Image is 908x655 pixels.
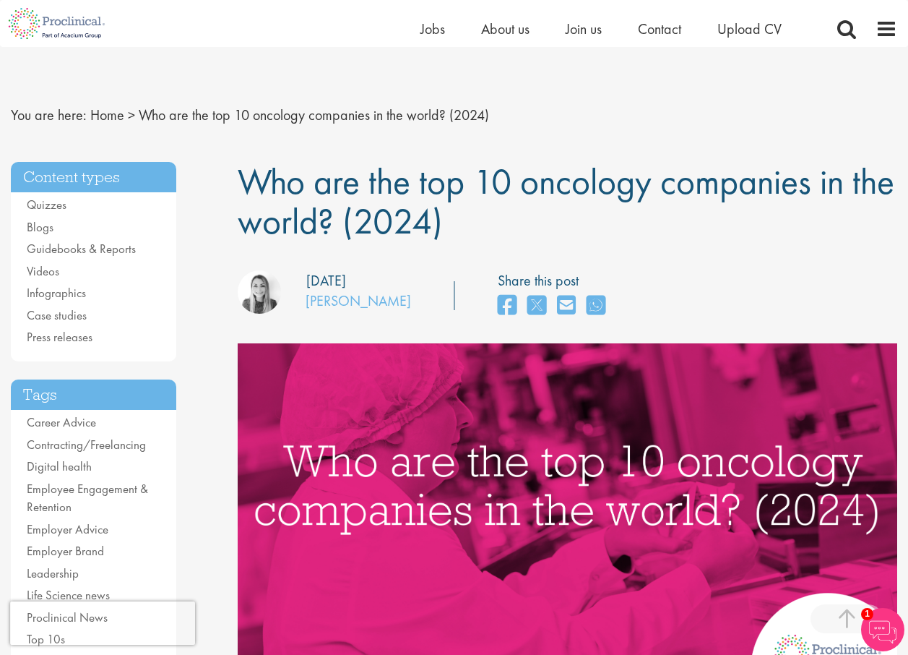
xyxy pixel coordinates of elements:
[587,291,605,322] a: share on whats app
[238,158,894,244] span: Who are the top 10 oncology companies in the world? (2024)
[27,458,92,474] a: Digital health
[498,270,613,291] label: Share this post
[27,565,79,581] a: Leadership
[11,162,176,193] h3: Content types
[90,106,124,124] a: breadcrumb link
[10,602,195,645] iframe: reCAPTCHA
[861,608,904,651] img: Chatbot
[861,608,873,620] span: 1
[128,106,135,124] span: >
[27,587,110,603] a: Life Science news
[139,106,489,124] span: Who are the top 10 oncology companies in the world? (2024)
[638,20,681,38] a: Contact
[566,20,602,38] a: Join us
[27,329,92,345] a: Press releases
[498,291,516,322] a: share on facebook
[27,263,59,279] a: Videos
[306,291,411,310] a: [PERSON_NAME]
[27,481,148,515] a: Employee Engagement & Retention
[27,219,53,235] a: Blogs
[238,270,281,314] img: Hannah Burke
[557,291,576,322] a: share on email
[27,414,96,430] a: Career Advice
[27,285,86,301] a: Infographics
[27,197,66,213] a: Quizzes
[306,270,346,291] div: [DATE]
[27,543,104,559] a: Employer Brand
[11,106,87,124] span: You are here:
[527,291,546,322] a: share on twitter
[27,241,136,257] a: Guidebooks & Reports
[27,437,146,453] a: Contracting/Freelancing
[717,20,782,38] a: Upload CV
[481,20,529,38] a: About us
[11,380,176,411] h3: Tags
[420,20,445,38] a: Jobs
[27,307,87,323] a: Case studies
[27,521,108,537] a: Employer Advice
